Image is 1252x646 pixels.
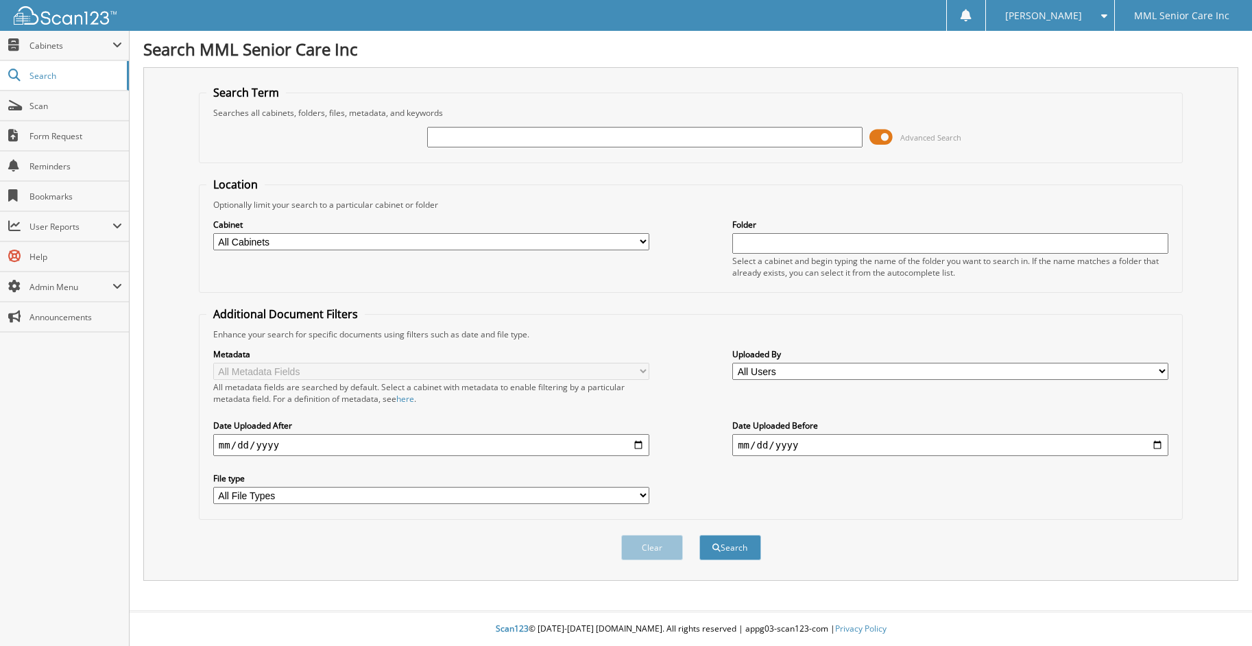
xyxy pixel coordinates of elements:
input: start [213,434,649,456]
span: Help [29,251,122,263]
legend: Search Term [206,85,286,100]
span: Scan [29,100,122,112]
button: Clear [621,535,683,560]
span: [PERSON_NAME] [1005,12,1082,20]
legend: Additional Document Filters [206,307,365,322]
div: Select a cabinet and begin typing the name of the folder you want to search in. If the name match... [732,255,1168,278]
h1: Search MML Senior Care Inc [143,38,1238,60]
label: Date Uploaded Before [732,420,1168,431]
span: Cabinets [29,40,112,51]
span: MML Senior Care Inc [1134,12,1229,20]
span: Search [29,70,120,82]
button: Search [699,535,761,560]
input: end [732,434,1168,456]
label: Metadata [213,348,649,360]
div: © [DATE]-[DATE] [DOMAIN_NAME]. All rights reserved | appg03-scan123-com | [130,612,1252,646]
span: Announcements [29,311,122,323]
div: Enhance your search for specific documents using filters such as date and file type. [206,328,1175,340]
span: User Reports [29,221,112,232]
span: Bookmarks [29,191,122,202]
label: Date Uploaded After [213,420,649,431]
label: Cabinet [213,219,649,230]
span: Form Request [29,130,122,142]
span: Admin Menu [29,281,112,293]
label: File type [213,472,649,484]
span: Scan123 [496,623,529,634]
a: here [396,393,414,405]
div: All metadata fields are searched by default. Select a cabinet with metadata to enable filtering b... [213,381,649,405]
img: scan123-logo-white.svg [14,6,117,25]
label: Folder [732,219,1168,230]
div: Optionally limit your search to a particular cabinet or folder [206,199,1175,211]
span: Reminders [29,160,122,172]
label: Uploaded By [732,348,1168,360]
span: Advanced Search [900,132,961,143]
legend: Location [206,177,265,192]
a: Privacy Policy [835,623,887,634]
div: Searches all cabinets, folders, files, metadata, and keywords [206,107,1175,119]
